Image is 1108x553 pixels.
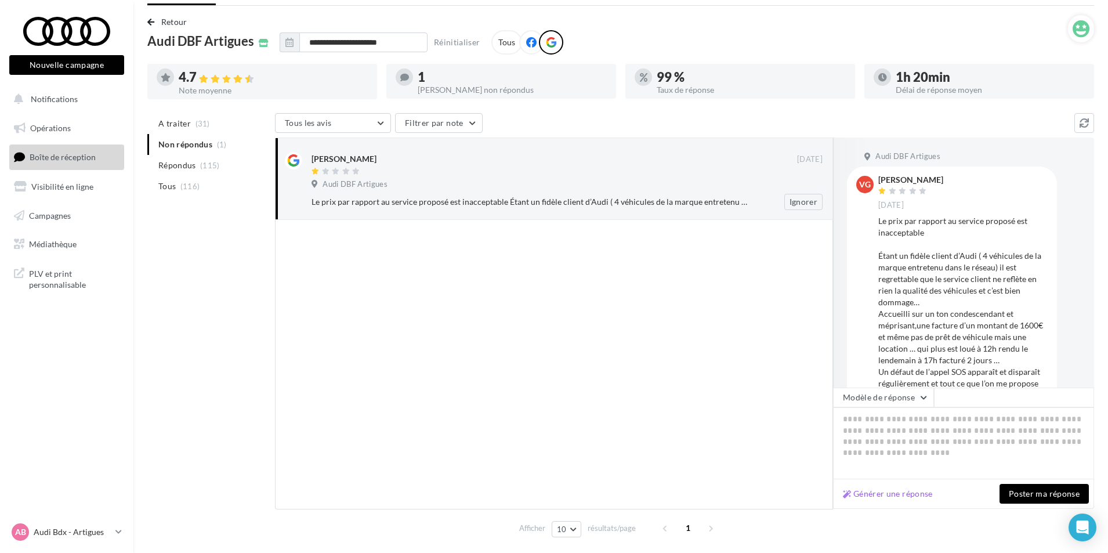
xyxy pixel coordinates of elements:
[878,200,904,211] span: [DATE]
[588,523,636,534] span: résultats/page
[1000,484,1089,504] button: Poster ma réponse
[29,210,71,220] span: Campagnes
[657,71,846,84] div: 99 %
[195,119,210,128] span: (31)
[9,55,124,75] button: Nouvelle campagne
[491,30,522,55] div: Tous
[200,161,220,170] span: (115)
[7,261,126,295] a: PLV et print personnalisable
[34,526,111,538] p: Audi Bdx - Artigues
[7,116,126,140] a: Opérations
[519,523,545,534] span: Afficher
[1069,514,1096,541] div: Open Intercom Messenger
[838,487,937,501] button: Générer une réponse
[312,196,747,208] div: Le prix par rapport au service proposé est inacceptable Étant un fidèle client d’Audi ( 4 véhicul...
[275,113,391,133] button: Tous les avis
[833,388,934,407] button: Modèle de réponse
[552,521,581,537] button: 10
[875,151,940,162] span: Audi DBF Artigues
[679,519,697,537] span: 1
[323,179,388,190] span: Audi DBF Artigues
[31,182,93,191] span: Visibilité en ligne
[657,86,846,94] div: Taux de réponse
[147,15,192,29] button: Retour
[7,232,126,256] a: Médiathèque
[158,118,191,129] span: A traiter
[285,118,332,128] span: Tous les avis
[7,144,126,169] a: Boîte de réception
[418,71,607,84] div: 1
[158,160,196,171] span: Répondus
[9,521,124,543] a: AB Audi Bdx - Artigues
[878,215,1048,436] div: Le prix par rapport au service proposé est inacceptable Étant un fidèle client d’Audi ( 4 véhicul...
[557,525,567,534] span: 10
[29,266,120,291] span: PLV et print personnalisable
[896,71,1085,84] div: 1h 20min
[859,179,871,190] span: VG
[312,153,376,165] div: [PERSON_NAME]
[429,35,485,49] button: Réinitialiser
[29,239,77,249] span: Médiathèque
[896,86,1085,94] div: Délai de réponse moyen
[30,123,71,133] span: Opérations
[147,35,254,48] span: Audi DBF Artigues
[7,204,126,228] a: Campagnes
[15,526,26,538] span: AB
[878,176,943,184] div: [PERSON_NAME]
[784,194,823,210] button: Ignorer
[180,182,200,191] span: (116)
[31,94,78,104] span: Notifications
[7,87,122,111] button: Notifications
[158,180,176,192] span: Tous
[179,71,368,84] div: 4.7
[418,86,607,94] div: [PERSON_NAME] non répondus
[395,113,483,133] button: Filtrer par note
[179,86,368,95] div: Note moyenne
[797,154,823,165] span: [DATE]
[30,152,96,162] span: Boîte de réception
[7,175,126,199] a: Visibilité en ligne
[161,17,187,27] span: Retour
